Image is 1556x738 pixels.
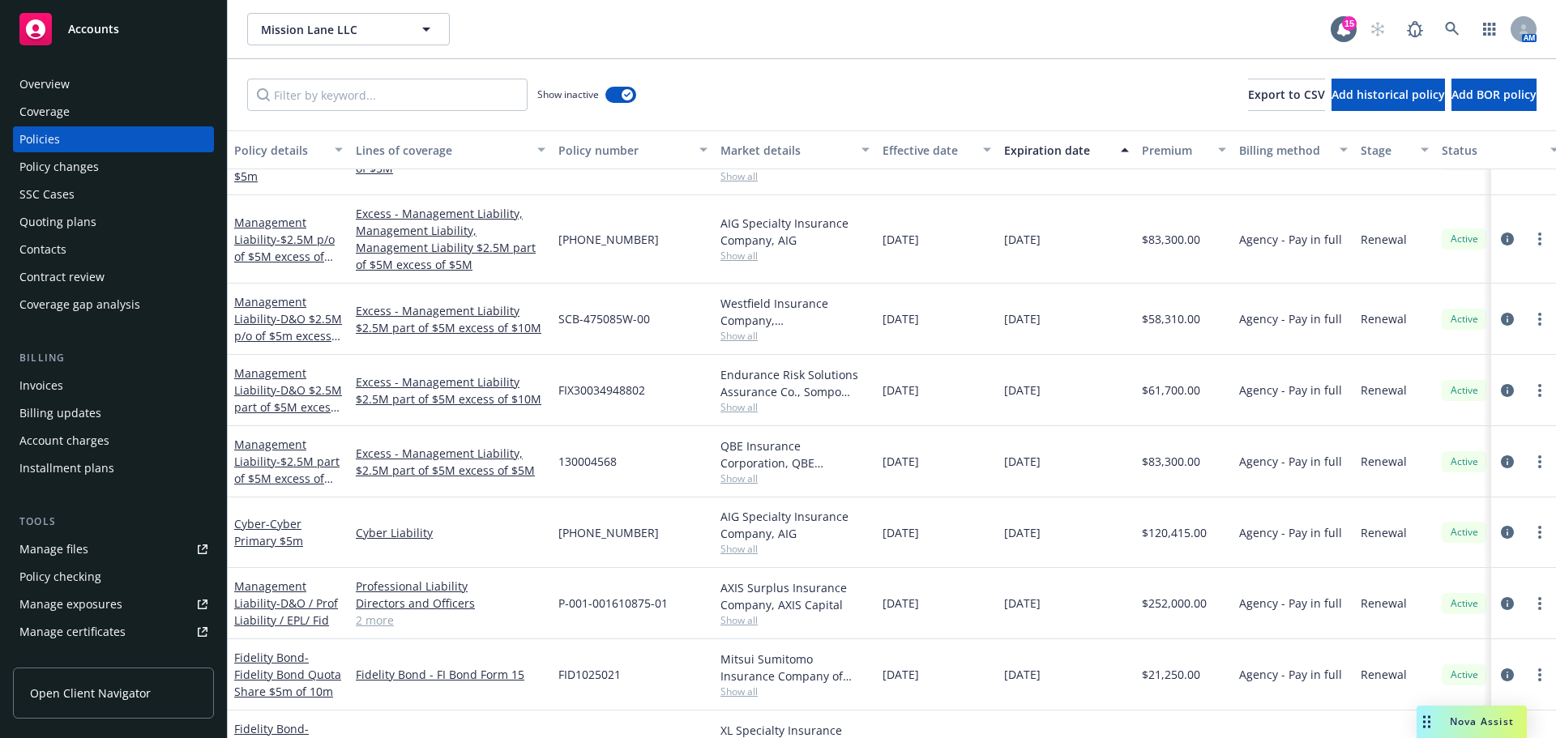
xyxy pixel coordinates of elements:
span: [DATE] [1004,382,1041,399]
span: Active [1448,312,1481,326]
a: Report a Bug [1399,13,1431,45]
span: Active [1448,525,1481,540]
a: Management Liability [234,294,342,360]
span: Show all [720,400,870,414]
div: Contract review [19,264,105,290]
a: Management Liability [234,215,335,281]
a: Fidelity Bond [234,650,341,699]
button: Effective date [876,130,998,169]
span: $61,700.00 [1142,382,1200,399]
button: Policy details [228,130,349,169]
span: FID1025021 [558,666,621,683]
div: Lines of coverage [356,142,528,159]
a: Excess - Management Liability, Management Liability, Management Liability $2.5M part of $5M exces... [356,205,545,273]
button: Market details [714,130,876,169]
span: Active [1448,383,1481,398]
span: Agency - Pay in full [1239,231,1342,248]
a: more [1530,309,1550,329]
div: SSC Cases [19,181,75,207]
a: Quoting plans [13,209,214,235]
a: more [1530,381,1550,400]
a: 2 more [356,612,545,629]
a: Directors and Officers [356,595,545,612]
a: Coverage gap analysis [13,292,214,318]
a: Manage certificates [13,619,214,645]
a: Professional Liability [356,578,545,595]
a: Policies [13,126,214,152]
div: Policy checking [19,564,101,590]
div: Effective date [883,142,973,159]
a: circleInformation [1498,594,1517,613]
button: Nova Assist [1417,706,1527,738]
a: Manage claims [13,646,214,672]
span: Renewal [1361,231,1407,248]
span: Show all [720,329,870,343]
span: Renewal [1361,524,1407,541]
a: Search [1436,13,1468,45]
div: Manage files [19,536,88,562]
a: more [1530,523,1550,542]
span: $58,310.00 [1142,310,1200,327]
div: Market details [720,142,852,159]
a: circleInformation [1498,665,1517,685]
span: [DATE] [883,524,919,541]
div: AIG Specialty Insurance Company, AIG [720,215,870,249]
a: more [1530,594,1550,613]
span: - Cyber Primary $5m [234,516,303,548]
div: QBE Insurance Corporation, QBE Insurance Group [720,437,870,471]
a: more [1530,452,1550,471]
a: Switch app [1473,13,1506,45]
div: Stage [1361,142,1411,159]
span: $83,300.00 [1142,453,1200,470]
a: Excess - Management Liability $2.5M part of $5M excess of $10M [356,373,545,407]
div: Policies [19,126,60,152]
div: Premium [1142,142,1208,159]
div: Billing method [1239,142,1330,159]
span: Mission Lane LLC [261,21,401,38]
div: Tools [13,514,214,530]
a: Excess - Management Liability $2.5M part of $5M excess of $10M [356,302,545,336]
a: Policy changes [13,154,214,180]
span: 130004568 [558,453,617,470]
span: $120,415.00 [1142,524,1207,541]
span: Show all [720,169,870,183]
span: [DATE] [883,231,919,248]
div: Policy changes [19,154,99,180]
span: Agency - Pay in full [1239,666,1342,683]
a: Overview [13,71,214,97]
a: Coverage [13,99,214,125]
a: more [1530,229,1550,249]
a: Accounts [13,6,214,52]
a: Cyber Liability [356,524,545,541]
span: Agency - Pay in full [1239,310,1342,327]
div: Account charges [19,428,109,454]
div: Westfield Insurance Company, [GEOGRAPHIC_DATA] [720,295,870,329]
div: Policy details [234,142,325,159]
button: Lines of coverage [349,130,552,169]
span: Show all [720,685,870,698]
span: Agency - Pay in full [1239,524,1342,541]
span: Nova Assist [1450,715,1514,728]
a: Contacts [13,237,214,262]
span: Active [1448,232,1481,246]
a: Installment plans [13,455,214,481]
div: Billing updates [19,400,101,426]
span: [PHONE_NUMBER] [558,524,659,541]
div: Mitsui Sumitomo Insurance Company of America, Mitsui Sumitomo Insurance Group [720,651,870,685]
div: Status [1442,142,1541,159]
div: Expiration date [1004,142,1111,159]
span: $252,000.00 [1142,595,1207,612]
a: circleInformation [1498,523,1517,542]
button: Stage [1354,130,1435,169]
button: Expiration date [998,130,1135,169]
div: Manage exposures [19,591,122,617]
a: Invoices [13,373,214,399]
span: Manage exposures [13,591,214,617]
span: - D&O / Prof Liability / EPL/ Fid [234,595,338,628]
span: Add BOR policy [1451,87,1537,102]
span: Show all [720,613,870,627]
div: Endurance Risk Solutions Assurance Co., Sompo International [720,366,870,400]
span: Export to CSV [1248,87,1325,102]
a: circleInformation [1498,452,1517,471]
a: Management Liability [234,437,340,503]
